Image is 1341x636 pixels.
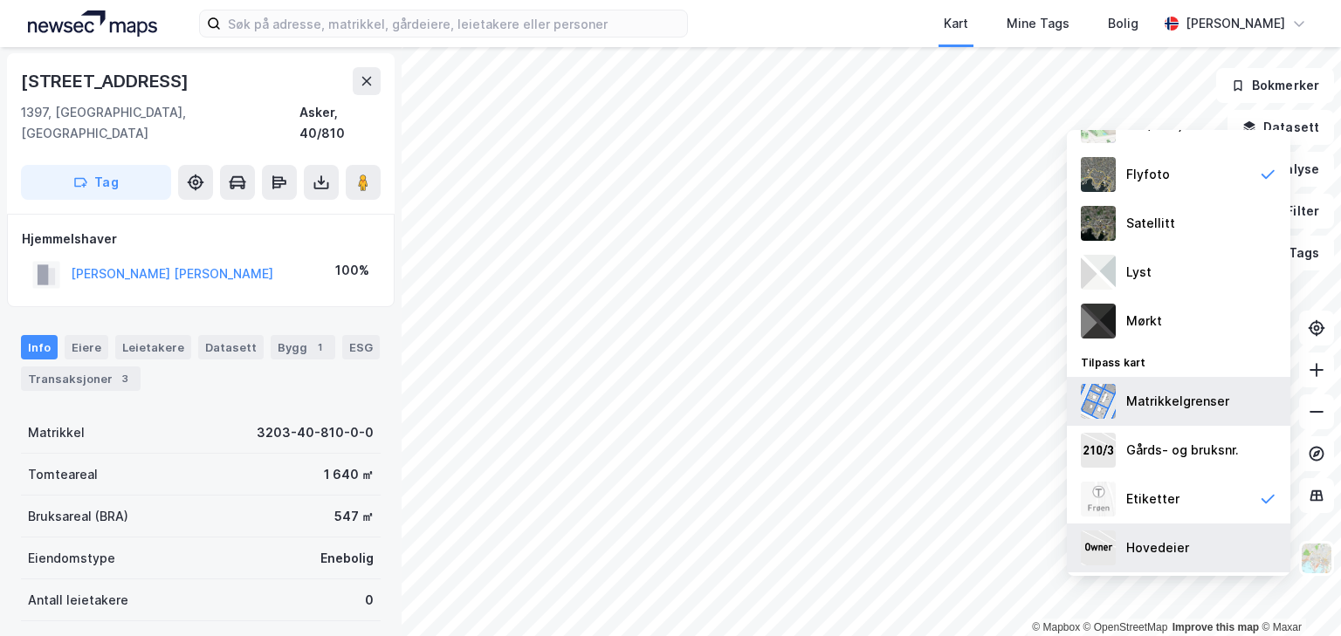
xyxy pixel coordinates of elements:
[320,548,374,569] div: Enebolig
[1126,311,1162,332] div: Mørkt
[21,165,171,200] button: Tag
[1126,391,1229,412] div: Matrikkelgrenser
[116,370,134,387] div: 3
[21,335,58,359] div: Info
[1186,13,1285,34] div: [PERSON_NAME]
[28,464,98,485] div: Tomteareal
[28,548,115,569] div: Eiendomstype
[28,590,128,611] div: Antall leietakere
[334,506,374,527] div: 547 ㎡
[1081,433,1116,468] img: cadastreKeys.547ab17ec502f5a4ef2b.jpeg
[1108,13,1138,34] div: Bolig
[1081,304,1116,339] img: nCdM7BzjoCAAAAAElFTkSuQmCC
[1253,236,1334,270] button: Tags
[1173,621,1259,633] a: Improve this map
[1081,157,1116,192] img: Z
[1007,13,1069,34] div: Mine Tags
[335,260,369,281] div: 100%
[115,335,191,359] div: Leietakere
[1032,621,1080,633] a: Mapbox
[299,102,381,144] div: Asker, 40/810
[1216,68,1334,103] button: Bokmerker
[1126,262,1152,283] div: Lyst
[1126,213,1175,234] div: Satellitt
[21,366,141,391] div: Transaksjoner
[311,339,328,356] div: 1
[1081,482,1116,516] img: Z
[324,464,374,485] div: 1 640 ㎡
[1081,206,1116,241] img: 9k=
[1126,164,1170,185] div: Flyfoto
[1250,194,1334,229] button: Filter
[22,229,380,250] div: Hjemmelshaver
[1254,552,1341,636] div: Kontrollprogram for chat
[198,335,264,359] div: Datasett
[257,422,374,443] div: 3203-40-810-0-0
[1228,110,1334,145] button: Datasett
[1126,489,1179,509] div: Etiketter
[271,335,335,359] div: Bygg
[944,13,968,34] div: Kart
[342,335,380,359] div: ESG
[65,335,108,359] div: Eiere
[21,67,192,95] div: [STREET_ADDRESS]
[1081,384,1116,419] img: cadastreBorders.cfe08de4b5ddd52a10de.jpeg
[28,10,157,37] img: logo.a4113a55bc3d86da70a041830d287a7e.svg
[1254,552,1341,636] iframe: Chat Widget
[1081,255,1116,290] img: luj3wr1y2y3+OchiMxRmMxRlscgabnMEmZ7DJGWxyBpucwSZnsMkZbHIGm5zBJmewyRlscgabnMEmZ7DJGWxyBpucwSZnsMkZ...
[1083,621,1168,633] a: OpenStreetMap
[365,590,374,611] div: 0
[1067,345,1290,377] div: Tilpass kart
[1081,530,1116,565] img: majorOwner.b5e170eddb5c04bfeeff.jpeg
[21,102,299,144] div: 1397, [GEOGRAPHIC_DATA], [GEOGRAPHIC_DATA]
[1126,440,1239,461] div: Gårds- og bruksnr.
[28,506,128,527] div: Bruksareal (BRA)
[221,10,687,37] input: Søk på adresse, matrikkel, gårdeiere, leietakere eller personer
[1126,537,1189,558] div: Hovedeier
[1300,542,1333,575] img: Z
[28,422,85,443] div: Matrikkel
